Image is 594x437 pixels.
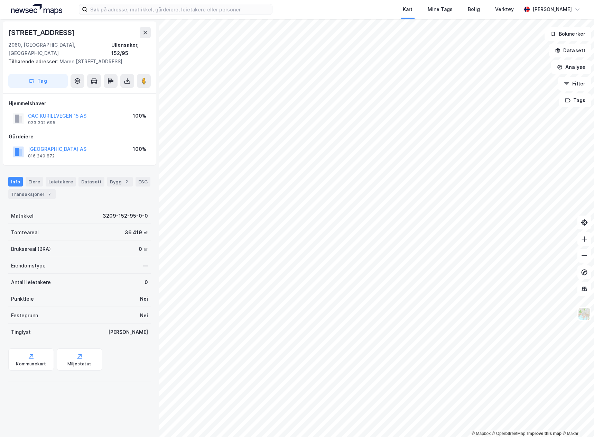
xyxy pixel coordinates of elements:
div: Antall leietakere [11,278,51,286]
div: Miljøstatus [67,361,92,367]
div: Verktøy [495,5,514,13]
div: Leietakere [46,177,76,186]
a: Mapbox [472,431,491,436]
div: Gårdeiere [9,133,150,141]
div: 7 [46,191,53,198]
div: 2 [123,178,130,185]
div: 0 ㎡ [139,245,148,253]
div: Maren [STREET_ADDRESS] [8,57,145,66]
div: 3209-152-95-0-0 [103,212,148,220]
input: Søk på adresse, matrikkel, gårdeiere, leietakere eller personer [87,4,272,15]
iframe: Chat Widget [559,404,594,437]
div: Info [8,177,23,186]
div: Bolig [468,5,480,13]
img: logo.a4113a55bc3d86da70a041830d287a7e.svg [11,4,62,15]
div: 100% [133,112,146,120]
div: Mine Tags [428,5,453,13]
span: Tilhørende adresser: [8,58,59,64]
button: Tag [8,74,68,88]
div: Punktleie [11,295,34,303]
div: — [143,262,148,270]
div: 816 249 872 [28,153,55,159]
div: 100% [133,145,146,153]
button: Analyse [551,60,591,74]
div: Eiendomstype [11,262,46,270]
div: Datasett [78,177,104,186]
div: 0 [145,278,148,286]
img: Z [578,307,591,320]
a: OpenStreetMap [492,431,526,436]
div: [PERSON_NAME] [532,5,572,13]
div: Eiere [26,177,43,186]
div: Nei [140,295,148,303]
div: 933 302 695 [28,120,55,126]
div: Hjemmelshaver [9,99,150,108]
div: Transaksjoner [8,189,56,199]
a: Improve this map [527,431,561,436]
div: Bruksareal (BRA) [11,245,51,253]
div: Tomteareal [11,228,39,237]
div: Matrikkel [11,212,34,220]
div: [STREET_ADDRESS] [8,27,76,38]
div: Tinglyst [11,328,31,336]
div: Festegrunn [11,311,38,320]
button: Datasett [549,44,591,57]
div: Kommunekart [16,361,46,367]
div: ESG [136,177,150,186]
div: Nei [140,311,148,320]
div: 2060, [GEOGRAPHIC_DATA], [GEOGRAPHIC_DATA] [8,41,111,57]
button: Filter [558,77,591,91]
button: Tags [559,93,591,107]
button: Bokmerker [545,27,591,41]
div: Bygg [107,177,133,186]
div: Ullensaker, 152/95 [111,41,151,57]
div: Kart [403,5,412,13]
div: 36 419 ㎡ [125,228,148,237]
div: [PERSON_NAME] [108,328,148,336]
